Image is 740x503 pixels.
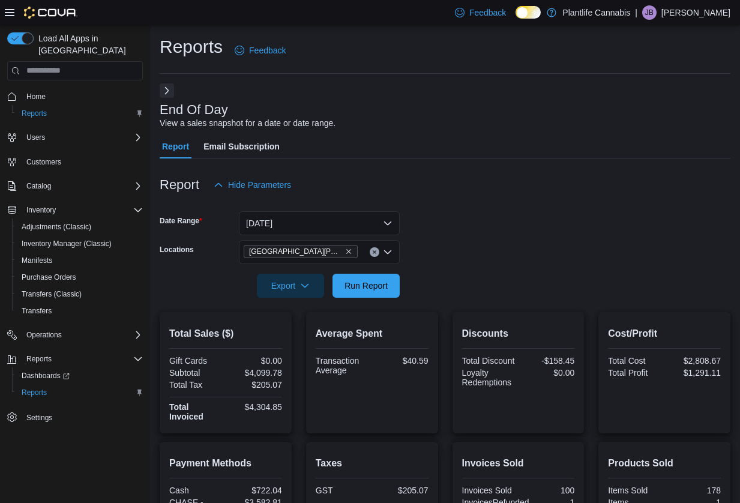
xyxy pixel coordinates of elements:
[17,369,143,383] span: Dashboards
[17,220,96,234] a: Adjustments (Classic)
[17,106,52,121] a: Reports
[22,328,67,342] button: Operations
[22,155,66,169] a: Customers
[169,327,282,341] h2: Total Sales ($)
[2,408,148,426] button: Settings
[608,327,721,341] h2: Cost/Profit
[26,205,56,215] span: Inventory
[2,178,148,194] button: Catalog
[17,385,52,400] a: Reports
[34,32,143,56] span: Load All Apps in [GEOGRAPHIC_DATA]
[375,486,429,495] div: $205.07
[162,134,189,158] span: Report
[316,456,429,471] h2: Taxes
[7,83,143,457] nav: Complex example
[203,134,280,158] span: Email Subscription
[228,486,282,495] div: $722.04
[17,220,143,234] span: Adjustments (Classic)
[469,7,506,19] span: Feedback
[26,354,52,364] span: Reports
[22,352,56,366] button: Reports
[26,157,61,167] span: Customers
[316,327,429,341] h2: Average Spent
[22,89,50,104] a: Home
[230,38,290,62] a: Feedback
[17,287,143,301] span: Transfers (Classic)
[608,456,721,471] h2: Products Sold
[2,88,148,105] button: Home
[169,368,223,378] div: Subtotal
[22,371,70,381] span: Dashboards
[661,5,730,20] p: [PERSON_NAME]
[160,83,174,98] button: Next
[375,356,429,366] div: $40.59
[667,368,721,378] div: $1,291.11
[249,245,343,258] span: [GEOGRAPHIC_DATA][PERSON_NAME][GEOGRAPHIC_DATA]
[2,129,148,146] button: Users
[370,247,379,257] button: Clear input
[520,368,574,378] div: $0.00
[12,384,148,401] button: Reports
[562,5,630,20] p: Plantlife Cannabis
[160,178,199,192] h3: Report
[22,289,82,299] span: Transfers (Classic)
[22,179,143,193] span: Catalog
[22,328,143,342] span: Operations
[160,117,335,130] div: View a sales snapshot for a date or date range.
[26,330,62,340] span: Operations
[169,380,223,390] div: Total Tax
[169,486,223,495] div: Cash
[667,486,721,495] div: 178
[17,385,143,400] span: Reports
[608,356,662,366] div: Total Cost
[316,356,370,375] div: Transaction Average
[264,274,317,298] span: Export
[160,216,202,226] label: Date Range
[2,351,148,367] button: Reports
[22,411,57,425] a: Settings
[26,181,51,191] span: Catalog
[228,356,282,366] div: $0.00
[249,44,286,56] span: Feedback
[228,179,291,191] span: Hide Parameters
[17,369,74,383] a: Dashboards
[17,253,57,268] a: Manifests
[22,409,143,424] span: Settings
[635,5,637,20] p: |
[22,256,52,265] span: Manifests
[22,388,47,397] span: Reports
[22,352,143,366] span: Reports
[22,273,76,282] span: Purchase Orders
[209,173,296,197] button: Hide Parameters
[22,239,112,248] span: Inventory Manager (Classic)
[24,7,77,19] img: Cova
[12,367,148,384] a: Dashboards
[12,252,148,269] button: Manifests
[462,486,516,495] div: Invoices Sold
[160,245,194,255] label: Locations
[257,274,324,298] button: Export
[17,253,143,268] span: Manifests
[160,103,228,117] h3: End Of Day
[462,356,516,366] div: Total Discount
[17,236,116,251] a: Inventory Manager (Classic)
[228,402,282,412] div: $4,304.85
[228,368,282,378] div: $4,099.78
[22,179,56,193] button: Catalog
[2,153,148,170] button: Customers
[462,327,575,341] h2: Discounts
[22,203,61,217] button: Inventory
[332,274,400,298] button: Run Report
[383,247,393,257] button: Open list of options
[17,304,143,318] span: Transfers
[345,248,352,255] button: Remove Fort McMurray - Stoney Creek from selection in this group
[160,35,223,59] h1: Reports
[22,109,47,118] span: Reports
[22,130,50,145] button: Users
[667,356,721,366] div: $2,808.67
[169,402,203,421] strong: Total Invoiced
[12,218,148,235] button: Adjustments (Classic)
[22,306,52,316] span: Transfers
[2,327,148,343] button: Operations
